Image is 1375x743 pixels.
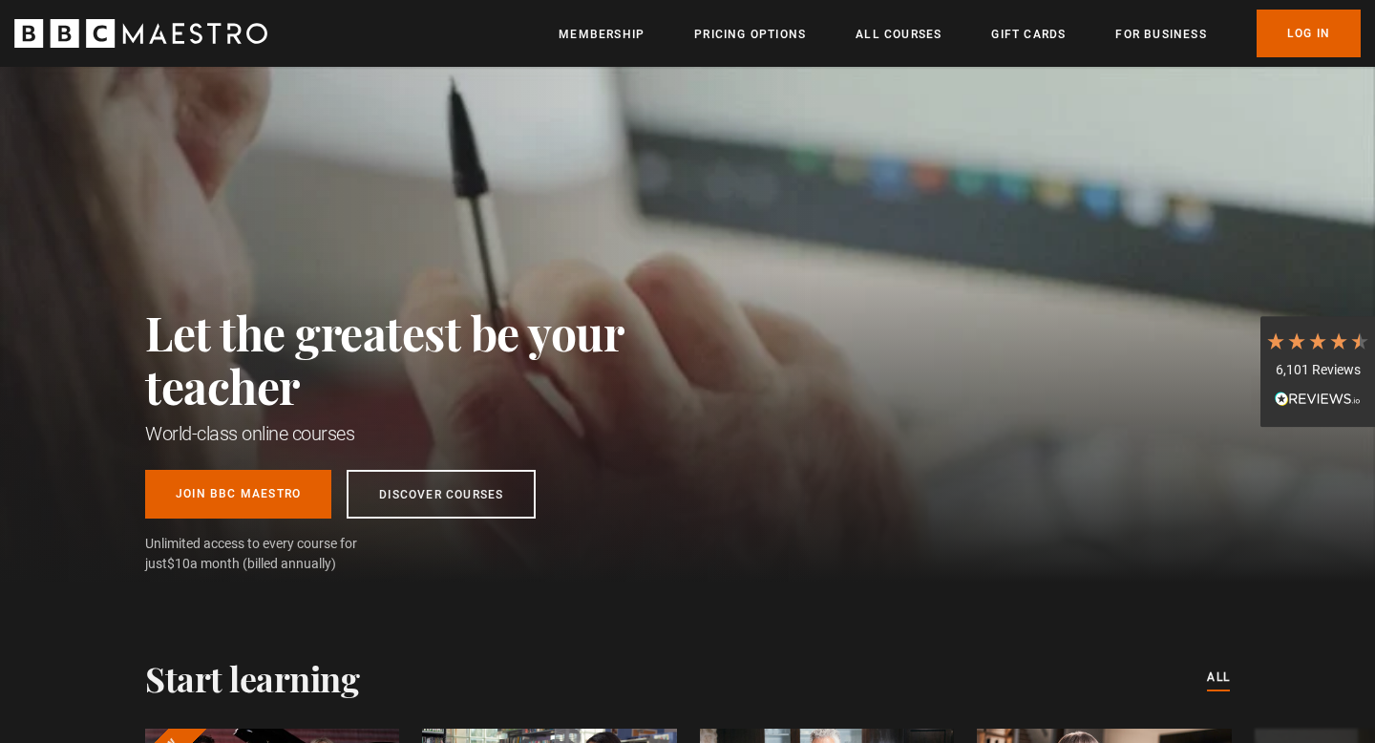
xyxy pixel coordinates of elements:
[856,25,941,44] a: All Courses
[145,420,709,447] h1: World-class online courses
[559,10,1361,57] nav: Primary
[1265,390,1370,413] div: Read All Reviews
[1115,25,1206,44] a: For business
[145,658,359,698] h2: Start learning
[145,470,331,519] a: Join BBC Maestro
[14,19,267,48] svg: BBC Maestro
[559,25,645,44] a: Membership
[1260,316,1375,427] div: 6,101 ReviewsRead All Reviews
[694,25,806,44] a: Pricing Options
[347,470,536,519] a: Discover Courses
[1265,330,1370,351] div: 4.7 Stars
[1275,392,1361,405] img: REVIEWS.io
[145,306,709,413] h2: Let the greatest be your teacher
[1265,361,1370,380] div: 6,101 Reviews
[145,534,403,574] span: Unlimited access to every course for just a month (billed annually)
[1257,10,1361,57] a: Log In
[991,25,1066,44] a: Gift Cards
[167,556,190,571] span: $10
